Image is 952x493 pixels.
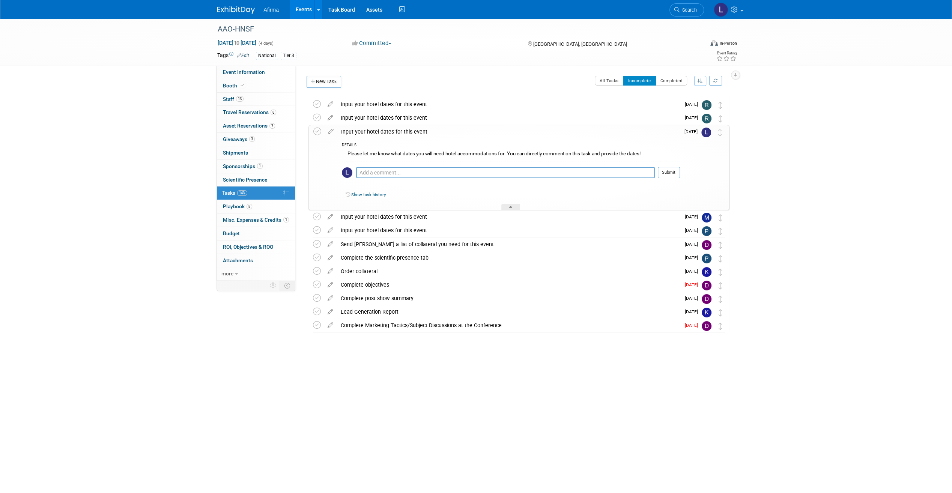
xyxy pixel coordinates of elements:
[217,240,295,254] a: ROI, Objectives & ROO
[324,281,337,288] a: edit
[702,240,711,250] img: Drew Smalley
[237,190,247,196] span: 14%
[337,251,680,264] div: Complete the scientific presence tab
[324,101,337,108] a: edit
[719,282,722,289] i: Move task
[719,228,722,235] i: Move task
[337,278,680,291] div: Complete objectives
[215,23,693,36] div: AAO-HNSF
[281,52,296,60] div: Tier 3
[656,76,687,86] button: Completed
[342,149,680,161] div: Please let me know what dates you will need hotel accommodations for. You can directly comment on...
[702,254,711,263] img: Praveen Kaushik
[337,224,680,237] div: Input your hotel dates for this event
[337,319,680,332] div: Complete Marketing Tactics/Subject Discussions at the Conference
[324,322,337,329] a: edit
[223,136,255,142] span: Giveaways
[684,129,701,134] span: [DATE]
[685,115,702,120] span: [DATE]
[685,228,702,233] span: [DATE]
[719,41,737,46] div: In-Person
[702,308,711,317] img: Keirsten Davis
[702,321,711,331] img: Drew Smalley
[241,83,244,87] i: Booth reservation complete
[249,136,255,142] span: 3
[223,203,252,209] span: Playbook
[685,282,702,287] span: [DATE]
[217,133,295,146] a: Giveaways3
[223,257,253,263] span: Attachments
[217,106,295,119] a: Travel Reservations8
[217,186,295,200] a: Tasks14%
[702,294,711,304] img: Drew Smalley
[719,296,722,303] i: Move task
[351,192,386,197] a: Show task history
[223,96,244,102] span: Staff
[342,167,352,178] img: Lauren Holland
[233,40,241,46] span: to
[258,41,274,46] span: (4 days)
[237,53,249,58] a: Edit
[236,96,244,102] span: 13
[685,242,702,247] span: [DATE]
[337,210,680,223] div: Input your hotel dates for this event
[247,204,252,209] span: 8
[324,128,337,135] a: edit
[702,281,711,290] img: Drew Smalley
[223,150,248,156] span: Shipments
[702,100,711,110] img: Rhonda Eickhoff
[223,217,289,223] span: Misc. Expenses & Credits
[702,267,711,277] img: Keirsten Davis
[685,102,702,107] span: [DATE]
[533,41,627,47] span: [GEOGRAPHIC_DATA], [GEOGRAPHIC_DATA]
[217,213,295,227] a: Misc. Expenses & Credits1
[271,110,276,115] span: 8
[257,163,263,169] span: 1
[719,309,722,316] i: Move task
[337,98,680,111] div: Input your hotel dates for this event
[217,39,257,46] span: [DATE] [DATE]
[324,114,337,121] a: edit
[223,69,265,75] span: Event Information
[685,255,702,260] span: [DATE]
[324,268,337,275] a: edit
[217,119,295,132] a: Asset Reservations7
[222,190,247,196] span: Tasks
[337,265,680,278] div: Order collateral
[217,227,295,240] a: Budget
[660,39,737,50] div: Event Format
[719,242,722,249] i: Move task
[283,217,289,222] span: 1
[685,214,702,219] span: [DATE]
[714,3,728,17] img: Lauren Holland
[324,213,337,220] a: edit
[350,39,394,47] button: Committed
[719,115,722,122] i: Move task
[719,323,722,330] i: Move task
[702,114,711,123] img: Randi LeBoyer
[269,123,275,129] span: 7
[337,238,680,251] div: Send [PERSON_NAME] a list of collateral you need for this event
[217,200,295,213] a: Playbook8
[342,143,680,149] div: DETAILS
[680,7,697,13] span: Search
[685,323,702,328] span: [DATE]
[658,167,680,178] button: Submit
[709,76,722,86] a: Refresh
[280,281,295,290] td: Toggle Event Tabs
[223,83,246,89] span: Booth
[718,129,722,136] i: Move task
[710,40,718,46] img: Format-Inperson.png
[223,244,273,250] span: ROI, Objectives & ROO
[223,163,263,169] span: Sponsorships
[217,173,295,186] a: Scientific Presence
[223,109,276,115] span: Travel Reservations
[217,160,295,173] a: Sponsorships1
[324,295,337,302] a: edit
[623,76,656,86] button: Incomplete
[719,214,722,221] i: Move task
[337,292,680,305] div: Complete post show summary
[221,271,233,277] span: more
[719,102,722,109] i: Move task
[223,123,275,129] span: Asset Reservations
